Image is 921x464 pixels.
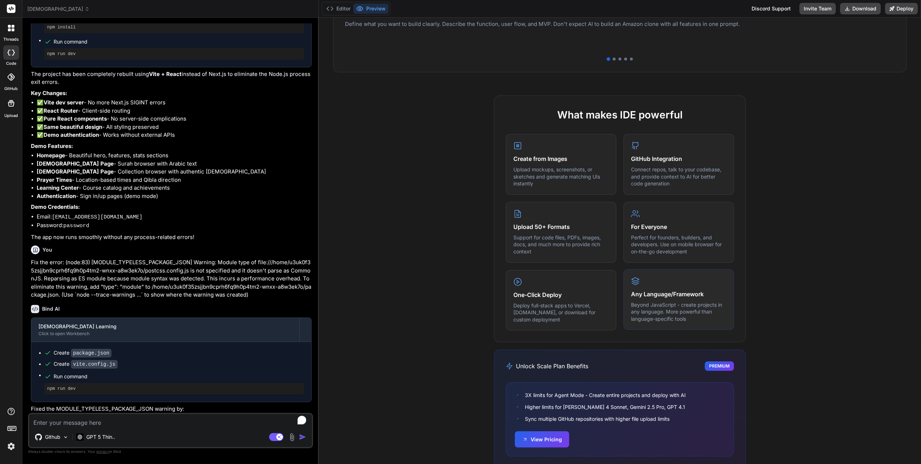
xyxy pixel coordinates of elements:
div: Discord Support [747,3,795,14]
strong: Authentication [37,193,76,199]
button: Deploy [885,3,918,14]
h4: Create from Images [513,154,609,163]
code: vite.config.js [71,360,118,369]
button: [DEMOGRAPHIC_DATA] LearningClick to open Workbench [31,318,299,342]
span: 3X limits for Agent Mode - Create entire projects and deploy with AI [525,391,686,399]
li: - Course catalog and achievements [37,184,312,192]
div: Create [54,360,118,368]
h6: Bind AI [42,305,60,312]
img: settings [5,440,17,452]
li: ✅ - No server-side complications [37,115,312,123]
p: GPT 5 Thin.. [86,433,115,441]
strong: Key Changes: [31,90,67,96]
strong: Demo Features: [31,143,73,149]
strong: Learning Center [37,184,79,191]
strong: React Router [44,107,78,114]
span: Run command [54,38,304,45]
p: The app now runs smoothly without any process-related errors! [31,233,312,242]
li: Email: [37,213,312,222]
pre: npm install [47,24,301,30]
strong: Homepage [37,152,65,159]
p: Fix the error: (node:83) [MODULE_TYPELESS_PACKAGE_JSON] Warning: Module type of file:///home/u3uk... [31,258,312,299]
li: ✅ - Client-side routing [37,107,312,115]
code: package.json [71,349,112,357]
label: GitHub [4,86,18,92]
li: ✅ - No more Next.js SIGINT errors [37,99,312,107]
h4: One-Click Deploy [513,290,609,299]
li: - Beautiful hero, features, stats sections [37,152,312,160]
textarea: To enrich screen reader interactions, please activate Accessibility in Grammarly extension settings [29,414,312,427]
pre: npm run dev [47,386,301,392]
div: [DEMOGRAPHIC_DATA] Learning [38,323,292,330]
strong: [DEMOGRAPHIC_DATA] Page [37,160,114,167]
h4: Upload 50+ Formats [513,222,609,231]
div: Create [54,349,112,357]
img: attachment [288,433,296,441]
strong: Pure React components [44,115,107,122]
pre: npm run dev [47,51,301,57]
img: GPT 5 Thinking High [76,433,83,440]
label: code [6,60,16,67]
strong: [DEMOGRAPHIC_DATA] Page [37,168,114,175]
button: Preview [353,4,389,14]
strong: Same beautiful design [44,123,102,130]
li: - Surah browser with Arabic text [37,160,312,168]
h2: What makes IDE powerful [506,107,734,122]
span: privacy [96,449,109,454]
span: [DEMOGRAPHIC_DATA] [27,5,90,13]
span: Higher limits for [PERSON_NAME] 4 Sonnet, Gemini 2.5 Pro, GPT 4.1 [525,403,685,411]
code: [EMAIL_ADDRESS][DOMAIN_NAME] [52,214,142,220]
h6: You [42,246,52,253]
p: Fixed the MODULE_TYPELESS_PACKAGE_JSON warning by: [31,405,312,413]
strong: Vite + React [149,71,182,77]
h3: Unlock Scale Plan Benefits [506,362,588,370]
p: Connect repos, talk to your codebase, and provide context to AI for better code generation [631,166,726,187]
li: - Collection browser with authentic [DEMOGRAPHIC_DATA] [37,168,312,176]
li: ✅ - All styling preserved [37,123,312,131]
h4: Any Language/Framework [631,290,726,298]
li: ✅ - Works without external APIs [37,131,312,139]
label: Upload [4,113,18,119]
strong: Demo Credentials: [31,203,80,210]
button: Editor [323,4,353,14]
strong: Prayer Times [37,176,72,183]
p: Upload mockups, screenshots, or sketches and generate matching UIs instantly [513,166,609,187]
strong: Vite dev server [44,99,84,106]
li: - Sign in/up pages (demo mode) [37,192,312,201]
div: Click to open Workbench [38,331,292,337]
h4: GitHub Integration [631,154,726,163]
label: threads [3,36,19,42]
img: icon [299,433,306,441]
p: Support for code files, PDFs, images, docs, and much more to provide rich context [513,234,609,255]
button: Invite Team [799,3,836,14]
p: Github [45,433,60,441]
img: Pick Models [63,434,69,440]
span: Run command [54,373,304,380]
li: Password: [37,221,312,230]
div: Premium [705,361,734,371]
h4: For Everyone [631,222,726,231]
strong: Demo authentication [44,131,99,138]
p: Perfect for founders, builders, and developers. Use on mobile browser for on-the-go development [631,234,726,255]
button: View Pricing [515,431,569,447]
button: Download [840,3,881,14]
p: Deploy full-stack apps to Vercel, [DOMAIN_NAME], or download for custom deployment [513,302,609,323]
p: The project has been completely rebuilt using instead of Next.js to eliminate the Node.js process... [31,70,312,86]
p: Always double-check its answers. Your in Bind [28,448,313,455]
p: Beyond JavaScript - create projects in any language. More powerful than language-specific tools [631,301,726,323]
span: Sync multiple GitHub repositories with higher file upload limits [525,415,670,423]
li: - Location-based times and Qibla direction [37,176,312,184]
code: password [63,223,89,229]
